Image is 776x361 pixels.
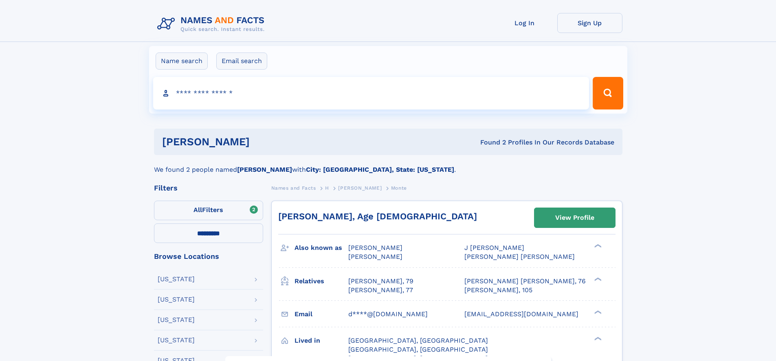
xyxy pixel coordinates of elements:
[216,53,267,70] label: Email search
[338,183,382,193] a: [PERSON_NAME]
[592,309,602,315] div: ❯
[365,138,614,147] div: Found 2 Profiles In Our Records Database
[295,334,348,348] h3: Lived in
[153,77,589,109] input: search input
[278,211,477,221] a: [PERSON_NAME], Age [DEMOGRAPHIC_DATA]
[162,137,365,147] h1: [PERSON_NAME]
[193,206,202,214] span: All
[391,185,407,191] span: Monte
[325,183,329,193] a: H
[237,166,292,173] b: [PERSON_NAME]
[348,337,488,344] span: [GEOGRAPHIC_DATA], [GEOGRAPHIC_DATA]
[464,277,586,286] a: [PERSON_NAME] [PERSON_NAME], 76
[464,286,532,295] a: [PERSON_NAME], 105
[271,183,316,193] a: Names and Facts
[464,244,524,252] span: J [PERSON_NAME]
[338,185,382,191] span: [PERSON_NAME]
[492,13,557,33] a: Log In
[325,185,329,191] span: H
[593,77,623,109] button: Search Button
[306,166,454,173] b: City: [GEOGRAPHIC_DATA], State: [US_STATE]
[154,253,263,260] div: Browse Locations
[592,243,602,249] div: ❯
[158,276,195,282] div: [US_STATE]
[592,276,602,282] div: ❯
[555,208,594,227] div: View Profile
[156,53,208,70] label: Name search
[557,13,622,33] a: Sign Up
[348,286,413,295] a: [PERSON_NAME], 77
[464,253,575,260] span: [PERSON_NAME] [PERSON_NAME]
[295,307,348,321] h3: Email
[592,336,602,341] div: ❯
[348,346,488,353] span: [GEOGRAPHIC_DATA], [GEOGRAPHIC_DATA]
[158,317,195,323] div: [US_STATE]
[348,253,402,260] span: [PERSON_NAME]
[158,296,195,303] div: [US_STATE]
[295,274,348,288] h3: Relatives
[464,310,578,318] span: [EMAIL_ADDRESS][DOMAIN_NAME]
[348,244,402,252] span: [PERSON_NAME]
[154,155,622,175] div: We found 2 people named with .
[154,13,271,35] img: Logo Names and Facts
[534,208,615,228] a: View Profile
[158,337,195,343] div: [US_STATE]
[154,184,263,192] div: Filters
[154,201,263,220] label: Filters
[295,241,348,255] h3: Also known as
[348,277,413,286] a: [PERSON_NAME], 79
